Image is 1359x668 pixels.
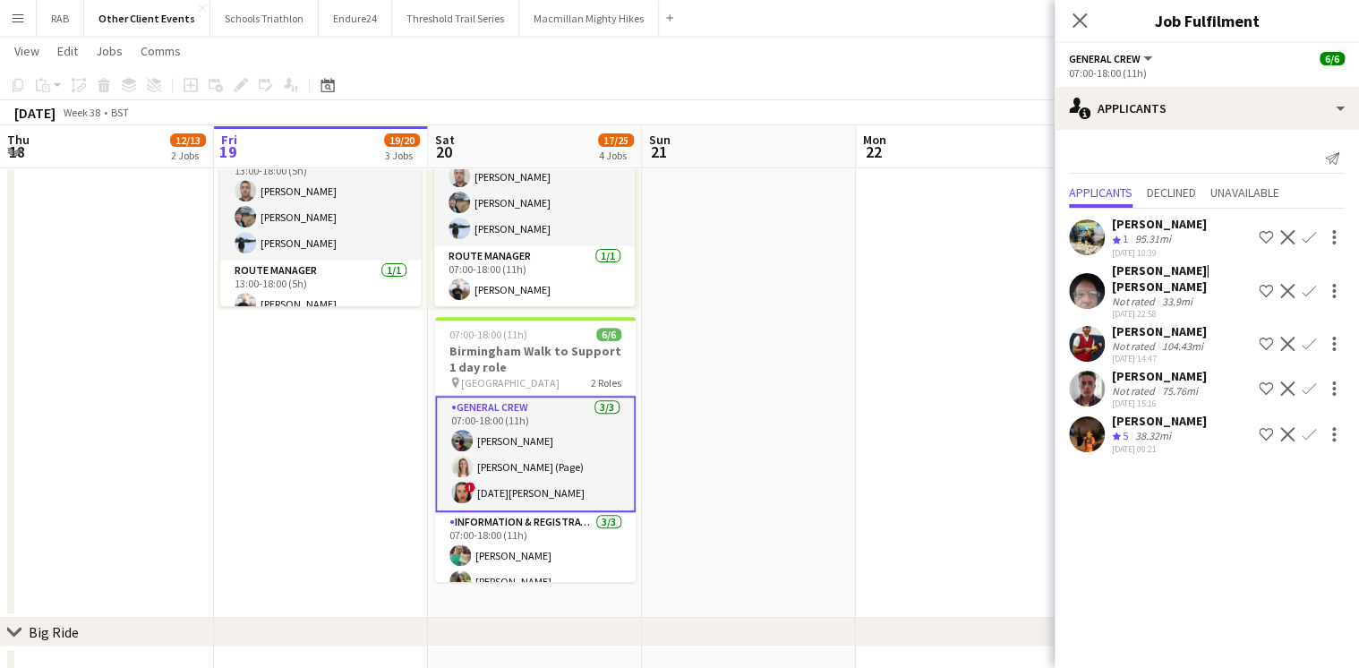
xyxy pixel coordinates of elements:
[14,104,56,122] div: [DATE]
[860,141,886,162] span: 22
[14,43,39,59] span: View
[435,317,636,582] app-job-card: 07:00-18:00 (11h)6/6Birmingham Walk to Support 1 day role [GEOGRAPHIC_DATA]2 RolesGeneral Crew3/3...
[598,133,634,147] span: 17/25
[434,246,635,307] app-card-role: Route Manager1/107:00-18:00 (11h)[PERSON_NAME]
[59,106,104,119] span: Week 38
[1112,247,1207,259] div: [DATE] 10:39
[1069,52,1155,65] button: General Crew
[7,132,30,148] span: Thu
[435,343,636,375] h3: Birmingham Walk to Support 1 day role
[435,132,455,148] span: Sat
[7,39,47,63] a: View
[37,1,84,36] button: RAB
[1158,339,1207,353] div: 104.43mi
[1112,339,1158,353] div: Not rated
[1112,413,1207,429] div: [PERSON_NAME]
[1132,429,1175,444] div: 38.32mi
[141,43,181,59] span: Comms
[1320,52,1345,65] span: 6/6
[1112,368,1207,384] div: [PERSON_NAME]
[432,141,455,162] span: 20
[1055,87,1359,130] div: Applicants
[392,1,519,36] button: Threshold Trail Series
[4,141,30,162] span: 18
[218,141,237,162] span: 19
[84,1,210,36] button: Other Client Events
[1147,186,1196,199] span: Declined
[591,376,621,390] span: 2 Roles
[89,39,130,63] a: Jobs
[596,328,621,341] span: 6/6
[1158,384,1201,398] div: 75.76mi
[1210,186,1279,199] span: Unavailable
[319,1,392,36] button: Endure24
[1112,323,1207,339] div: [PERSON_NAME]
[1112,398,1207,409] div: [DATE] 15:16
[170,133,206,147] span: 12/13
[435,512,636,625] app-card-role: Information & registration crew3/307:00-18:00 (11h)[PERSON_NAME][PERSON_NAME]
[50,39,85,63] a: Edit
[465,482,475,492] span: !
[519,1,659,36] button: Macmillan Mighty Hikes
[435,396,636,512] app-card-role: General Crew3/307:00-18:00 (11h)[PERSON_NAME][PERSON_NAME] (Page)![DATE][PERSON_NAME]
[649,132,671,148] span: Sun
[1112,308,1252,320] div: [DATE] 22:58
[461,376,560,390] span: [GEOGRAPHIC_DATA]
[220,148,421,261] app-card-role: Route Crew3/313:00-18:00 (5h)[PERSON_NAME][PERSON_NAME][PERSON_NAME]
[449,328,527,341] span: 07:00-18:00 (11h)
[1112,443,1207,455] div: [DATE] 09:21
[1158,295,1196,308] div: 33.9mi
[133,39,188,63] a: Comms
[1112,384,1158,398] div: Not rated
[1112,295,1158,308] div: Not rated
[111,106,129,119] div: BST
[1123,429,1128,442] span: 5
[1069,66,1345,80] div: 07:00-18:00 (11h)
[171,149,205,162] div: 2 Jobs
[385,149,419,162] div: 3 Jobs
[29,623,79,641] div: Big Ride
[646,141,671,162] span: 21
[220,41,421,306] app-job-card: In progress08:00-18:00 (10h)6/6 [GEOGRAPHIC_DATA]4 RolesEvent Director1/108:00-18:00 (10h)[PERSON...
[220,261,421,321] app-card-role: Route Manager1/113:00-18:00 (5h)[PERSON_NAME]
[434,133,635,246] app-card-role: Route Crew3/307:00-18:00 (11h)[PERSON_NAME][PERSON_NAME][PERSON_NAME]
[1069,52,1141,65] span: General Crew
[599,149,633,162] div: 4 Jobs
[863,132,886,148] span: Mon
[1055,9,1359,32] h3: Job Fulfilment
[221,132,237,148] span: Fri
[96,43,123,59] span: Jobs
[1132,232,1175,247] div: 95.31mi
[1069,186,1132,199] span: Applicants
[1112,216,1207,232] div: [PERSON_NAME]
[210,1,319,36] button: Schools Triathlon
[1112,353,1207,364] div: [DATE] 14:47
[57,43,78,59] span: Edit
[384,133,420,147] span: 19/20
[1112,262,1252,295] div: [PERSON_NAME]| [PERSON_NAME]
[434,41,635,306] app-job-card: 07:00-18:00 (11h)6/6 [GEOGRAPHIC_DATA]4 Roles[PERSON_NAME]Site Manager1/108:00-18:00 (10h)Fi Stoc...
[1123,232,1128,245] span: 1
